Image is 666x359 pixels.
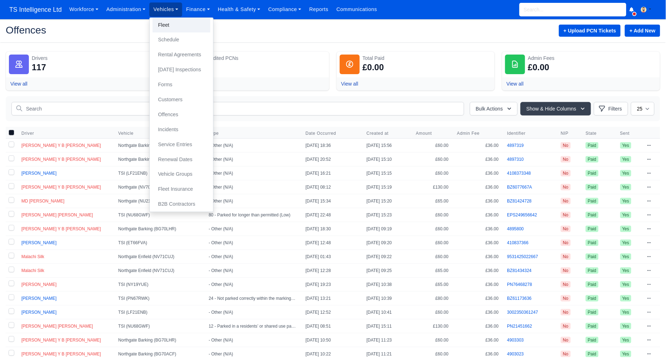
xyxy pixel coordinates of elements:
[470,102,518,116] button: Bulk Actions
[594,102,628,116] button: Filters
[118,130,200,136] span: Vehicle
[197,55,326,62] div: Not credited PCNs
[586,337,599,343] span: Paid
[114,306,205,319] td: TSI (LF21ENB)
[21,226,101,231] a: [PERSON_NAME] Y B [PERSON_NAME]
[620,130,639,136] span: Sent
[204,208,301,222] td: 80 - Parked for longer than permitted (Low)
[416,130,432,136] span: Amount
[507,352,524,357] a: 4903023
[453,166,503,180] td: £36.00
[507,338,524,343] a: 4903303
[341,81,358,87] a: View all
[507,212,537,217] a: EPS249656642
[204,222,301,236] td: - Other (N/A)
[507,143,524,148] a: 4897319
[620,267,632,274] span: Yes
[507,171,531,176] a: 4108373348
[362,292,412,306] td: [DATE] 10:39
[32,62,46,73] div: 117
[453,139,503,153] td: £36.00
[507,324,532,329] a: PN21451662
[204,180,301,194] td: - Other (N/A)
[559,25,621,37] button: + Upload PCN Tickets
[561,323,570,329] span: No
[214,2,265,16] a: Health & Safety
[453,319,503,333] td: £36.00
[21,130,34,136] span: Driver
[507,268,532,273] a: BZ81434324
[620,253,632,260] span: Yes
[586,198,599,204] span: Paid
[21,296,57,301] span: [PERSON_NAME]
[153,32,210,47] a: Schedule
[114,278,205,292] td: TSI (NY19YUE)
[114,139,205,153] td: Northgate Barking (BG70LHR)
[362,222,412,236] td: [DATE] 09:19
[114,153,205,166] td: Northgate Barking (BG70LHR)
[412,250,453,264] td: £60.00
[114,166,205,180] td: TSI (LF21ENB)
[21,143,101,148] span: [PERSON_NAME] Y B [PERSON_NAME]
[362,208,412,222] td: [DATE] 15:23
[362,333,412,347] td: [DATE] 11:23
[21,282,57,287] span: [PERSON_NAME]
[561,170,570,176] span: No
[620,156,632,163] span: Yes
[301,306,362,319] td: [DATE] 12:52
[561,130,577,136] span: NIP
[21,199,65,204] span: MD [PERSON_NAME]
[586,281,599,288] span: Paid
[412,319,453,333] td: £130.00
[21,352,101,357] span: [PERSON_NAME] Y B [PERSON_NAME]
[561,240,570,246] span: No
[153,18,210,33] a: Fleet
[507,130,532,136] button: Identifier
[367,130,389,136] span: Created at
[561,184,570,190] span: No
[21,240,57,245] span: [PERSON_NAME]
[301,194,362,208] td: [DATE] 15:34
[21,254,44,259] span: Malachi Silk
[620,337,632,343] span: Yes
[114,264,205,278] td: Northgate Enfield (NV71CUJ)
[412,180,453,194] td: £130.00
[586,142,599,149] span: Paid
[153,152,210,167] a: Renewal Dates
[21,185,101,190] a: [PERSON_NAME] Y B [PERSON_NAME]
[453,153,503,166] td: £36.00
[114,292,205,306] td: TSI (PN67RWK)
[453,236,503,250] td: £36.00
[6,25,328,35] h2: Offences
[204,194,301,208] td: - Other (N/A)
[153,167,210,182] a: Vehicle Groups
[363,62,384,73] div: £0.00
[362,250,412,264] td: [DATE] 09:22
[367,130,394,136] button: Created at
[114,319,205,333] td: TSI (NU68GWF)
[21,171,57,176] a: [PERSON_NAME]
[412,236,453,250] td: £60.00
[507,157,524,162] a: 4897310
[507,185,532,190] a: BZ6077667A
[204,278,301,292] td: - Other (N/A)
[114,222,205,236] td: Northgate Barking (BG70LHR)
[412,153,453,166] td: £60.00
[153,107,210,122] a: Offences
[457,130,480,136] span: Admin Fee
[21,212,93,217] span: [PERSON_NAME] [PERSON_NAME]
[362,264,412,278] td: [DATE] 09:25
[412,222,453,236] td: £60.00
[306,130,342,136] button: Date Occurred
[586,309,599,316] span: Paid
[6,2,65,17] span: TS Intelligence Ltd
[301,153,362,166] td: [DATE] 20:52
[453,208,503,222] td: £36.00
[412,139,453,153] td: £60.00
[561,198,570,204] span: No
[586,323,599,329] span: Paid
[586,295,599,302] span: Paid
[561,253,570,260] span: No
